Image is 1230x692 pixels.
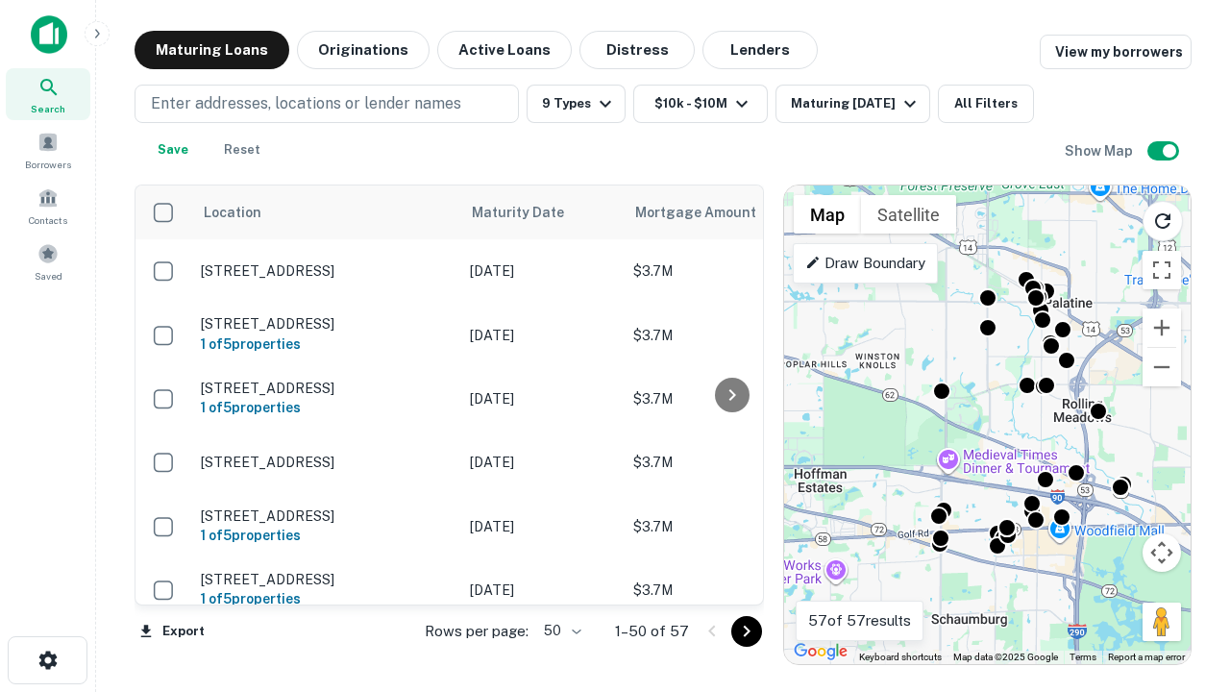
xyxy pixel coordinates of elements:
a: View my borrowers [1040,35,1192,69]
p: 1–50 of 57 [615,620,689,643]
a: Open this area in Google Maps (opens a new window) [789,639,852,664]
p: [DATE] [470,516,614,537]
span: Map data ©2025 Google [953,652,1058,662]
p: [DATE] [470,452,614,473]
button: Show satellite imagery [861,195,956,234]
p: [STREET_ADDRESS] [201,454,451,471]
button: Zoom out [1143,348,1181,386]
button: Maturing [DATE] [775,85,930,123]
button: Originations [297,31,430,69]
button: Toggle fullscreen view [1143,251,1181,289]
button: Reload search area [1143,201,1183,241]
span: Search [31,101,65,116]
span: Borrowers [25,157,71,172]
th: Location [191,185,460,239]
a: Saved [6,235,90,287]
p: Draw Boundary [805,252,925,275]
th: Mortgage Amount [624,185,835,239]
a: Terms (opens in new tab) [1070,652,1096,662]
p: Enter addresses, locations or lender names [151,92,461,115]
p: [STREET_ADDRESS] [201,571,451,588]
button: Save your search to get updates of matches that match your search criteria. [142,131,204,169]
button: Keyboard shortcuts [859,651,942,664]
p: $3.7M [633,325,825,346]
h6: 1 of 5 properties [201,588,451,609]
p: [DATE] [470,580,614,601]
p: 57 of 57 results [808,609,911,632]
button: Active Loans [437,31,572,69]
img: Google [789,639,852,664]
button: Zoom in [1143,309,1181,347]
a: Report a map error [1108,652,1185,662]
p: [DATE] [470,388,614,409]
button: Enter addresses, locations or lender names [135,85,519,123]
span: Contacts [29,212,67,228]
p: $3.7M [633,260,825,282]
p: [STREET_ADDRESS] [201,262,451,280]
span: Mortgage Amount [635,201,781,224]
p: $3.7M [633,452,825,473]
a: Search [6,68,90,120]
a: Borrowers [6,124,90,176]
a: Contacts [6,180,90,232]
button: 9 Types [527,85,626,123]
button: Maturing Loans [135,31,289,69]
h6: 1 of 5 properties [201,525,451,546]
p: [STREET_ADDRESS] [201,380,451,397]
button: Drag Pegman onto the map to open Street View [1143,603,1181,641]
p: $3.7M [633,388,825,409]
p: $3.7M [633,580,825,601]
span: Saved [35,268,62,284]
img: capitalize-icon.png [31,15,67,54]
th: Maturity Date [460,185,624,239]
button: Distress [579,31,695,69]
button: All Filters [938,85,1034,123]
div: 0 0 [784,185,1191,664]
span: Location [203,201,261,224]
iframe: Chat Widget [1134,477,1230,569]
button: Go to next page [731,616,762,647]
p: [DATE] [470,260,614,282]
p: [STREET_ADDRESS] [201,507,451,525]
p: [STREET_ADDRESS] [201,315,451,333]
button: Lenders [702,31,818,69]
button: Export [135,617,209,646]
button: Reset [211,131,273,169]
div: 50 [536,617,584,645]
button: $10k - $10M [633,85,768,123]
h6: Show Map [1065,140,1136,161]
p: $3.7M [633,516,825,537]
span: Maturity Date [472,201,589,224]
h6: 1 of 5 properties [201,397,451,418]
div: Maturing [DATE] [791,92,922,115]
h6: 1 of 5 properties [201,334,451,355]
p: Rows per page: [425,620,529,643]
button: Show street map [794,195,861,234]
p: [DATE] [470,325,614,346]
